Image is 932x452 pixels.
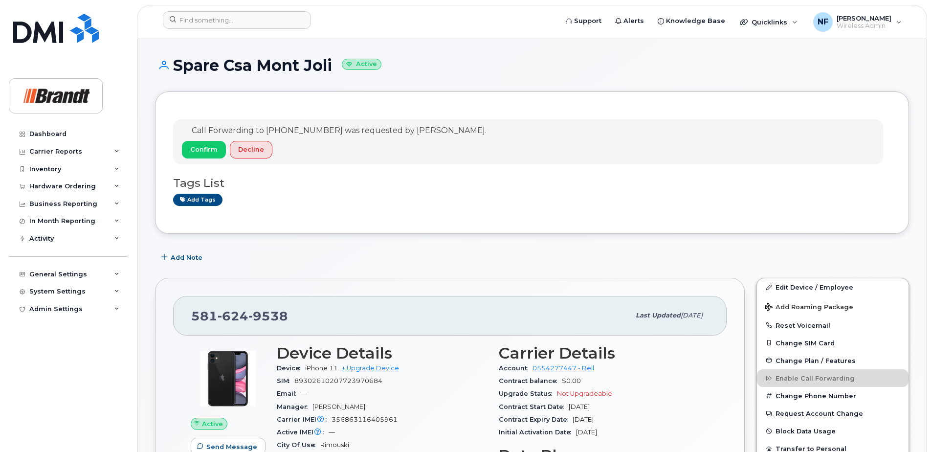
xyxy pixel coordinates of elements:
span: Add Roaming Package [765,303,853,313]
span: $0.00 [562,377,581,384]
span: Send Message [206,442,257,452]
small: Active [342,59,381,70]
span: Carrier IMEI [277,416,332,423]
h3: Carrier Details [499,344,709,362]
button: Add Note [155,249,211,266]
span: Contract Expiry Date [499,416,573,423]
span: Enable Call Forwarding [776,375,855,382]
a: 0554277447 - Bell [533,364,594,372]
span: Last updated [636,312,681,319]
button: Block Data Usage [757,422,909,440]
h3: Tags List [173,177,891,189]
a: Add tags [173,194,222,206]
span: Contract Start Date [499,403,569,410]
span: Not Upgradeable [557,390,612,397]
span: Rimouski [320,441,349,449]
span: SIM [277,377,294,384]
span: 356863116405961 [332,416,398,423]
span: Manager [277,403,312,410]
h1: Spare Csa Mont Joli [155,57,909,74]
span: Active IMEI [277,429,329,436]
span: Active [202,419,223,429]
a: + Upgrade Device [342,364,399,372]
span: Email [277,390,301,397]
span: Change Plan / Features [776,357,856,364]
img: iPhone_11.jpg [199,349,257,408]
span: — [329,429,335,436]
h3: Device Details [277,344,487,362]
button: Enable Call Forwarding [757,369,909,387]
span: 581 [191,309,288,323]
button: Add Roaming Package [757,296,909,316]
button: Decline [230,141,272,158]
a: Edit Device / Employee [757,278,909,296]
span: 624 [218,309,248,323]
span: City Of Use [277,441,320,449]
button: Change Plan / Features [757,352,909,369]
span: [DATE] [569,403,590,410]
span: Confirm [190,145,218,154]
button: Request Account Change [757,405,909,422]
span: Account [499,364,533,372]
span: [DATE] [576,429,597,436]
span: — [301,390,307,397]
span: Upgrade Status [499,390,557,397]
span: [DATE] [573,416,594,423]
span: Initial Activation Date [499,429,576,436]
span: Decline [238,145,264,154]
span: Contract balance [499,377,562,384]
span: Call Forwarding to [PHONE_NUMBER] was requested by [PERSON_NAME]. [192,126,487,135]
button: Change SIM Card [757,334,909,352]
span: Device [277,364,305,372]
span: 89302610207723970684 [294,377,382,384]
button: Confirm [182,141,226,158]
span: 9538 [248,309,288,323]
button: Reset Voicemail [757,316,909,334]
span: iPhone 11 [305,364,338,372]
button: Change Phone Number [757,387,909,405]
span: [DATE] [681,312,703,319]
span: Add Note [171,253,202,262]
span: [PERSON_NAME] [312,403,365,410]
